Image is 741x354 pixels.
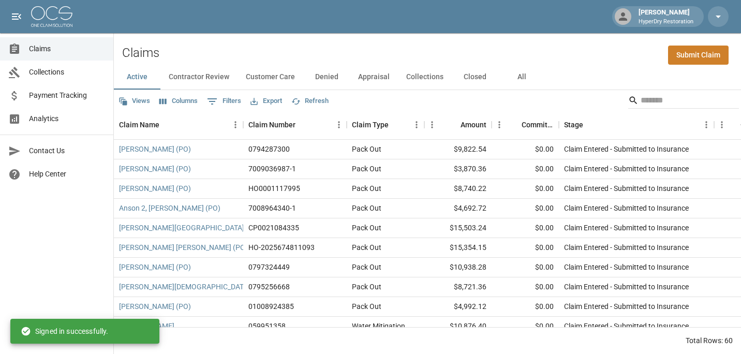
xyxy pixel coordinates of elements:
div: $0.00 [492,317,559,336]
span: Help Center [29,169,105,180]
a: [PERSON_NAME] [PERSON_NAME] (PO) [119,242,248,253]
div: Claim Entered - Submitted to Insurance [564,203,689,213]
div: Stage [564,110,583,139]
div: $10,876.40 [424,317,492,336]
button: Menu [409,117,424,132]
span: Payment Tracking [29,90,105,101]
div: Claim Entered - Submitted to Insurance [564,282,689,292]
button: Export [248,93,285,109]
div: 7009036987-1 [248,164,296,174]
button: Denied [303,65,350,90]
div: Claim Entered - Submitted to Insurance [564,262,689,272]
div: $15,354.15 [424,238,492,258]
div: $0.00 [492,238,559,258]
img: ocs-logo-white-transparent.png [31,6,72,27]
a: [PERSON_NAME] (PO) [119,183,191,194]
div: Claim Type [347,110,424,139]
div: 059951358 [248,321,286,331]
div: dynamic tabs [114,65,741,90]
div: Signed in successfully. [21,322,108,341]
div: $0.00 [492,258,559,277]
div: [PERSON_NAME] [634,7,698,26]
div: $4,992.12 [424,297,492,317]
button: Menu [424,117,440,132]
div: Committed Amount [522,110,554,139]
div: $0.00 [492,140,559,159]
a: [PERSON_NAME] (PO) [119,262,191,272]
span: Claims [29,43,105,54]
div: $3,870.36 [424,159,492,179]
div: Claim Number [243,110,347,139]
button: open drawer [6,6,27,27]
span: Collections [29,67,105,78]
div: Claim Number [248,110,295,139]
a: Submit Claim [668,46,729,65]
div: CP0021084335 [248,223,299,233]
a: [PERSON_NAME][GEOGRAPHIC_DATA] (PO) [119,223,261,233]
div: Pack Out [352,242,381,253]
div: Claim Entered - Submitted to Insurance [564,301,689,312]
a: [PERSON_NAME] (PO) [119,144,191,154]
div: Pack Out [352,282,381,292]
div: Amount [424,110,492,139]
div: $4,692.72 [424,199,492,218]
button: Show filters [204,93,244,110]
div: HO0001117995 [248,183,300,194]
div: Pack Out [352,262,381,272]
button: Sort [389,117,403,132]
div: Committed Amount [492,110,559,139]
span: Contact Us [29,145,105,156]
div: $0.00 [492,159,559,179]
div: $9,822.54 [424,140,492,159]
div: Pack Out [352,144,381,154]
div: Claim Type [352,110,389,139]
button: Select columns [157,93,200,109]
div: Claim Entered - Submitted to Insurance [564,223,689,233]
button: Sort [159,117,174,132]
span: Analytics [29,113,105,124]
div: 01008924385 [248,301,294,312]
div: 7008964340-1 [248,203,296,213]
div: $8,721.36 [424,277,492,297]
button: Sort [446,117,461,132]
div: $0.00 [492,218,559,238]
button: Contractor Review [160,65,238,90]
button: Menu [714,117,730,132]
button: Customer Care [238,65,303,90]
button: Closed [452,65,498,90]
button: Menu [331,117,347,132]
button: Refresh [289,93,331,109]
div: Claim Entered - Submitted to Insurance [564,164,689,174]
div: Pack Out [352,183,381,194]
div: $8,740.22 [424,179,492,199]
div: $10,938.28 [424,258,492,277]
div: Claim Entered - Submitted to Insurance [564,242,689,253]
button: Sort [583,117,598,132]
button: Menu [492,117,507,132]
button: Sort [295,117,310,132]
div: Total Rows: 60 [686,335,733,346]
button: Menu [699,117,714,132]
div: Pack Out [352,164,381,174]
div: Claim Entered - Submitted to Insurance [564,183,689,194]
div: 0794287300 [248,144,290,154]
div: Search [628,92,739,111]
button: All [498,65,545,90]
div: Claim Entered - Submitted to Insurance [564,321,689,331]
p: HyperDry Restoration [639,18,693,26]
div: HO-2025674811093 [248,242,315,253]
div: Pack Out [352,223,381,233]
h2: Claims [122,46,159,61]
button: Active [114,65,160,90]
div: Claim Name [114,110,243,139]
div: $15,503.24 [424,218,492,238]
div: Water Mitigation [352,321,405,331]
div: $0.00 [492,179,559,199]
div: Claim Name [119,110,159,139]
div: Amount [461,110,486,139]
div: Pack Out [352,301,381,312]
a: [PERSON_NAME] (PO) [119,164,191,174]
div: Stage [559,110,714,139]
button: Sort [507,117,522,132]
button: Views [116,93,153,109]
